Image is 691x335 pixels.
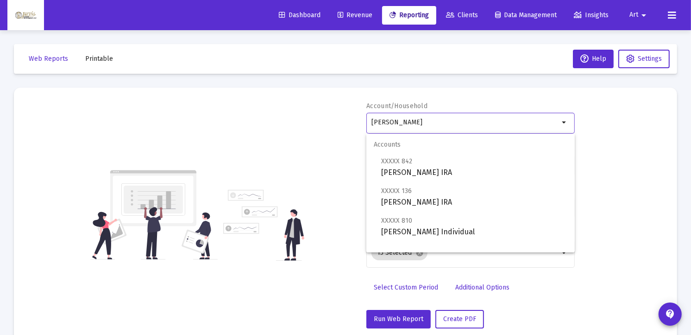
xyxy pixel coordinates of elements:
mat-icon: arrow_drop_down [559,117,570,128]
mat-chip: 15 Selected [371,245,427,260]
mat-chip-list: Selection [371,244,559,262]
input: Search or select an account or household [371,119,559,126]
span: XXXXX 842 [381,157,412,165]
button: Settings [618,50,670,68]
a: Insights [566,6,616,25]
img: reporting [90,169,218,261]
span: XXXXX 136 [381,187,412,195]
button: Create PDF [435,310,484,329]
button: Art [618,6,660,24]
button: Run Web Report [366,310,431,329]
span: Dashboard [279,11,320,19]
span: Art [629,11,638,19]
a: Clients [439,6,485,25]
span: Create PDF [443,315,476,323]
span: Select Custom Period [374,283,438,291]
span: Insights [574,11,609,19]
a: Reporting [382,6,436,25]
mat-icon: cancel [415,249,424,257]
span: Households [366,245,575,267]
span: Clients [446,11,478,19]
span: Printable [85,55,113,63]
span: XXXXX 810 [381,217,412,225]
span: Additional Options [455,283,509,291]
a: Dashboard [271,6,328,25]
span: Accounts [366,134,575,156]
span: [PERSON_NAME] Individual [381,215,567,238]
span: Revenue [338,11,372,19]
img: Dashboard [14,6,37,25]
mat-icon: arrow_drop_down [559,247,570,258]
img: reporting-alt [223,190,304,261]
span: Run Web Report [374,315,423,323]
span: [PERSON_NAME] IRA [381,155,567,178]
button: Printable [78,50,120,68]
a: Data Management [488,6,564,25]
span: Data Management [495,11,557,19]
span: Settings [638,55,662,63]
span: [PERSON_NAME] IRA [381,185,567,208]
button: Help [573,50,614,68]
label: Account/Household [366,102,427,110]
span: Web Reports [29,55,68,63]
a: Revenue [330,6,380,25]
mat-icon: contact_support [665,309,676,320]
span: Help [580,55,606,63]
span: Reporting [389,11,429,19]
button: Web Reports [21,50,75,68]
mat-icon: arrow_drop_down [638,6,649,25]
